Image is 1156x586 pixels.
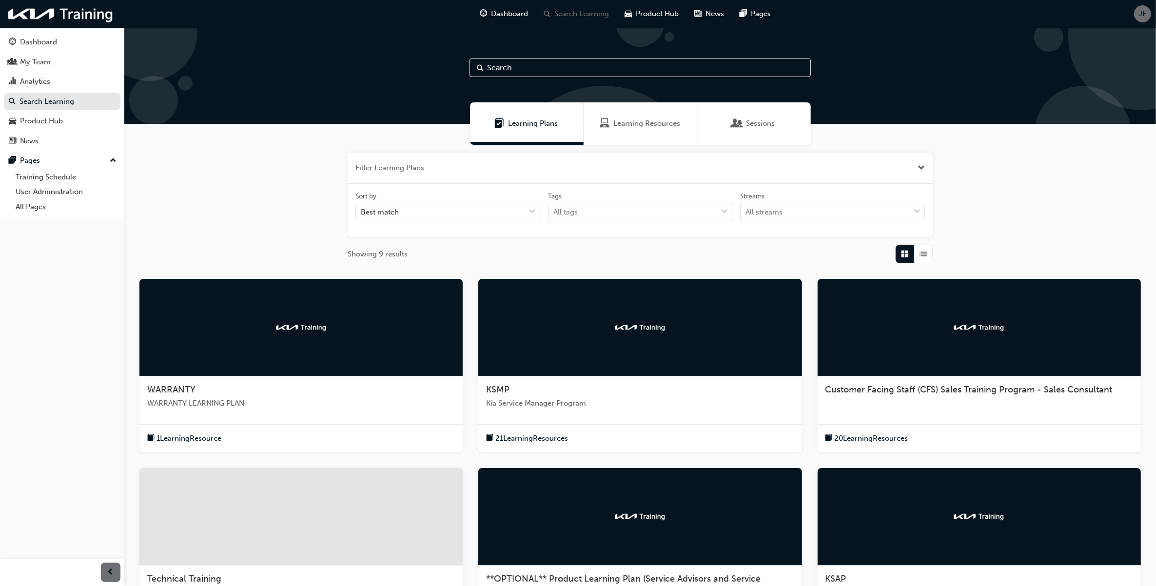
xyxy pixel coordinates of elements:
[825,573,846,584] span: KSAP
[529,206,536,218] span: down-icon
[920,249,927,260] span: List
[139,279,463,452] a: kia-trainingWARRANTYWARRANTY LEARNING PLANbook-icon1LearningResource
[553,207,578,218] div: All tags
[613,511,667,521] img: kia-training
[470,102,584,145] a: Learning PlansLearning Plans
[548,192,562,201] div: Tags
[147,432,221,445] button: book-icon1LearningResource
[486,384,509,395] span: KSMP
[12,184,120,199] a: User Administration
[825,384,1113,395] span: Customer Facing Staff (CFS) Sales Training Program - Sales Consultant
[918,162,925,174] button: Close the filter
[20,116,63,127] div: Product Hub
[4,73,120,91] a: Analytics
[147,398,455,409] span: WARRANTY LEARNING PLAN
[491,8,529,20] span: Dashboard
[695,8,702,20] span: news-icon
[613,323,667,332] img: kia-training
[110,155,117,167] span: up-icon
[745,207,783,218] div: All streams
[733,118,743,129] span: Sessions
[477,62,484,74] span: Search
[1139,8,1147,20] span: JF
[495,118,505,129] span: Learning Plans
[486,432,568,445] button: book-icon21LearningResources
[480,8,488,20] span: guage-icon
[536,4,617,24] a: search-iconSearch Learning
[12,199,120,215] a: All Pages
[12,170,120,185] a: Training Schedule
[9,156,16,165] span: pages-icon
[825,432,833,445] span: book-icon
[613,118,680,129] span: Learning Resources
[5,4,117,24] img: kia-training
[157,433,221,444] span: 1 Learning Resource
[584,102,697,145] a: Learning ResourcesLearning Resources
[9,137,16,146] span: news-icon
[4,31,120,152] button: DashboardMy TeamAnalyticsSearch LearningProduct HubNews
[732,4,779,24] a: pages-iconPages
[9,98,16,106] span: search-icon
[914,206,921,218] span: down-icon
[740,8,747,20] span: pages-icon
[818,279,1141,452] a: kia-trainingCustomer Facing Staff (CFS) Sales Training Program - Sales Consultantbook-icon20Learn...
[20,37,57,48] div: Dashboard
[721,206,728,218] span: down-icon
[625,8,632,20] span: car-icon
[495,433,568,444] span: 21 Learning Resources
[9,117,16,126] span: car-icon
[9,58,16,67] span: people-icon
[617,4,687,24] a: car-iconProduct Hub
[472,4,536,24] a: guage-iconDashboard
[740,192,764,201] div: Streams
[147,384,196,395] span: WARRANTY
[548,192,733,222] label: tagOptions
[147,432,155,445] span: book-icon
[697,102,811,145] a: SessionsSessions
[901,249,909,260] span: Grid
[478,279,802,452] a: kia-trainingKSMPKia Service Manager Programbook-icon21LearningResources
[4,53,120,71] a: My Team
[4,112,120,130] a: Product Hub
[486,398,794,409] span: Kia Service Manager Program
[4,132,120,150] a: News
[20,76,50,87] div: Analytics
[470,59,811,77] input: Search...
[9,38,16,47] span: guage-icon
[20,57,51,68] div: My Team
[600,118,609,129] span: Learning Resources
[509,118,558,129] span: Learning Plans
[20,155,40,166] div: Pages
[835,433,908,444] span: 20 Learning Resources
[1134,5,1151,22] button: JF
[825,432,908,445] button: book-icon20LearningResources
[4,93,120,111] a: Search Learning
[706,8,725,20] span: News
[147,573,221,584] span: Technical Training
[348,249,408,260] span: Showing 9 results
[4,152,120,170] button: Pages
[952,323,1006,332] img: kia-training
[751,8,771,20] span: Pages
[636,8,679,20] span: Product Hub
[555,8,609,20] span: Search Learning
[486,432,493,445] span: book-icon
[687,4,732,24] a: news-iconNews
[355,192,376,201] div: Sort by
[544,8,551,20] span: search-icon
[107,566,115,579] span: prev-icon
[274,323,328,332] img: kia-training
[4,33,120,51] a: Dashboard
[746,118,775,129] span: Sessions
[9,78,16,86] span: chart-icon
[952,511,1006,521] img: kia-training
[361,207,399,218] div: Best match
[20,136,39,147] div: News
